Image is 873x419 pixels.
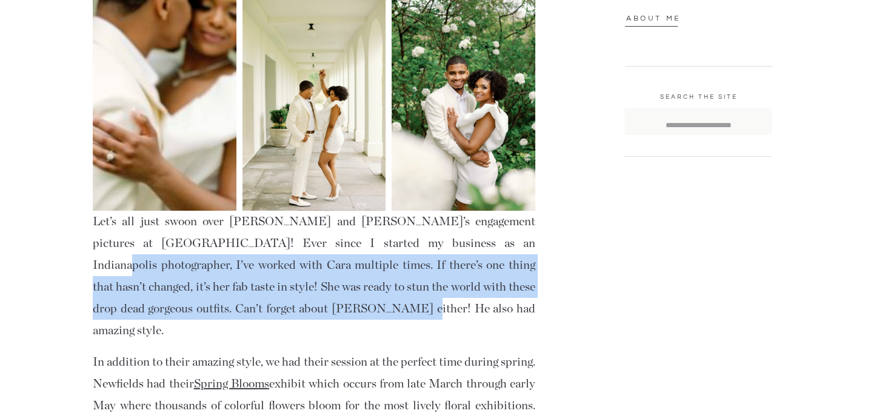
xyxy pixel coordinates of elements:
[194,378,269,390] a: Spring Blooms
[93,211,535,341] p: Let’s all just swoon over [PERSON_NAME] and [PERSON_NAME]’s engagement pictures at [GEOGRAPHIC_DA...
[627,93,771,101] h3: SEARCH THE SITE
[626,14,687,30] a: about ME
